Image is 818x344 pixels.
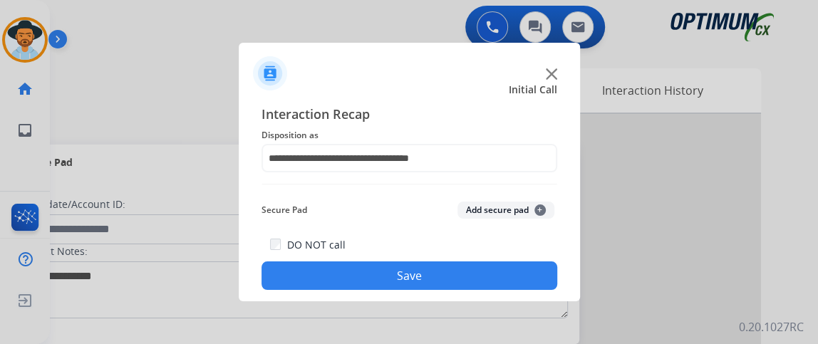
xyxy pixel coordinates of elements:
[262,202,307,219] span: Secure Pad
[739,318,804,335] p: 0.20.1027RC
[286,238,345,252] label: DO NOT call
[534,204,546,216] span: +
[262,104,557,127] span: Interaction Recap
[253,56,287,90] img: contactIcon
[457,202,554,219] button: Add secure pad+
[509,83,557,97] span: Initial Call
[262,127,557,144] span: Disposition as
[262,261,557,290] button: Save
[262,184,557,184] img: contact-recap-line.svg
